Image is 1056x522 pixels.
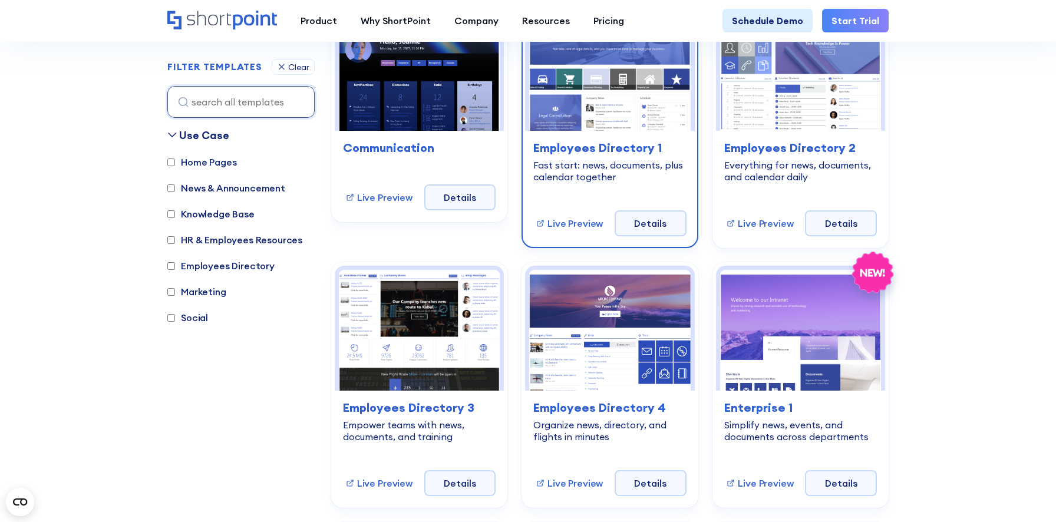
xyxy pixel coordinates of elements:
[424,184,496,210] a: Details
[167,236,175,244] input: HR & Employees Resources
[167,285,226,299] label: Marketing
[510,9,582,32] a: Resources
[805,210,877,236] a: Details
[361,14,431,28] div: Why ShortPoint
[454,14,499,28] div: Company
[288,63,309,71] div: Clear
[167,181,285,195] label: News & Announcement
[167,207,255,221] label: Knowledge Base
[533,399,686,417] h3: Employees Directory 4
[349,9,443,32] a: Why ShortPoint
[167,155,236,169] label: Home Pages
[726,476,793,490] a: Live Preview
[167,288,175,296] input: Marketing
[844,385,1056,522] iframe: Chat Widget
[343,139,496,157] h3: Communication
[179,127,229,143] div: Use Case
[724,159,877,183] div: Everything for news, documents, and calendar daily
[167,310,208,325] label: Social
[724,419,877,442] div: Simplify news, events, and documents across departments
[615,470,687,496] a: Details
[167,210,175,218] input: Knowledge Base
[6,488,34,516] button: Open CMP widget
[345,190,412,204] a: Live Preview
[822,9,889,32] a: Start Trial
[724,399,877,417] h3: Enterprise 1
[533,419,686,442] div: Organize news, directory, and flights in minutes
[167,158,175,166] input: Home Pages
[167,233,302,247] label: HR & Employees Resources
[724,139,877,157] h3: Employees Directory 2
[343,419,496,442] div: Empower teams with news, documents, and training
[536,216,603,230] a: Live Preview
[301,14,337,28] div: Product
[424,470,496,496] a: Details
[593,14,624,28] div: Pricing
[167,62,262,72] h2: FILTER TEMPLATES
[345,476,412,490] a: Live Preview
[722,9,813,32] a: Schedule Demo
[167,262,175,270] input: Employees Directory
[533,139,686,157] h3: Employees Directory 1
[615,210,687,236] a: Details
[167,314,175,322] input: Social
[805,470,877,496] a: Details
[167,184,175,192] input: News & Announcement
[167,259,275,273] label: Employees Directory
[443,9,510,32] a: Company
[533,159,686,183] div: Fast start: news, documents, plus calendar together
[582,9,636,32] a: Pricing
[289,9,349,32] a: Product
[536,476,603,490] a: Live Preview
[522,14,570,28] div: Resources
[726,216,793,230] a: Live Preview
[343,399,496,417] h3: Employees Directory 3
[167,11,277,31] a: Home
[167,86,315,118] input: search all templates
